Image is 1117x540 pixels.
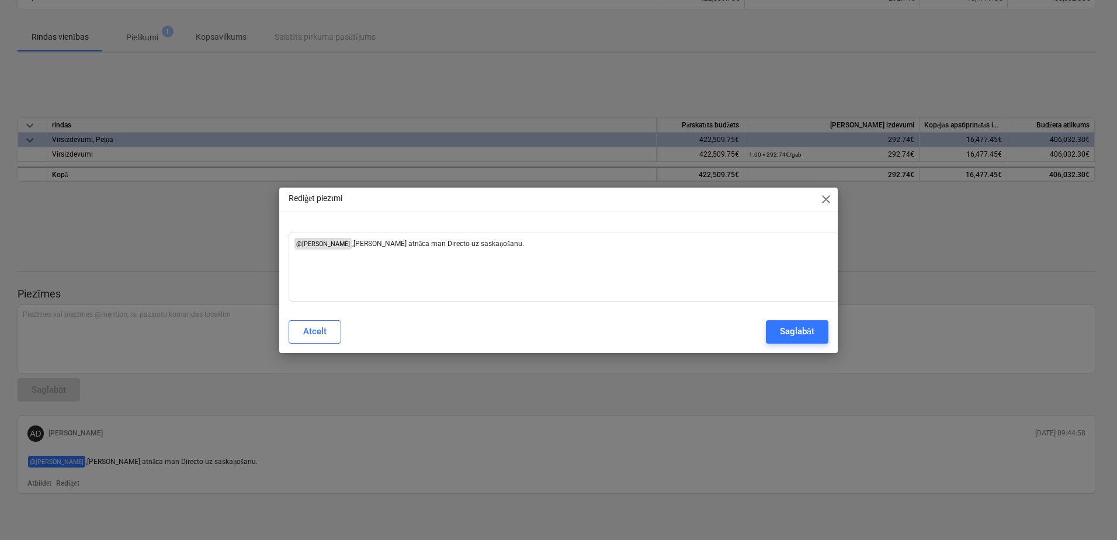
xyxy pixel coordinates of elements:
span: ,[PERSON_NAME] atnāca man Directo uz saskaņošanu. [352,240,524,248]
button: Atcelt [289,320,341,344]
span: close [819,192,833,206]
p: Rediģēt piezīmi [289,192,342,205]
button: Saglabāt [766,320,828,344]
span: @ [PERSON_NAME] [294,238,352,250]
iframe: Chat Widget [1059,484,1117,540]
div: Atcelt [303,324,327,339]
div: Saglabāt [780,324,814,339]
